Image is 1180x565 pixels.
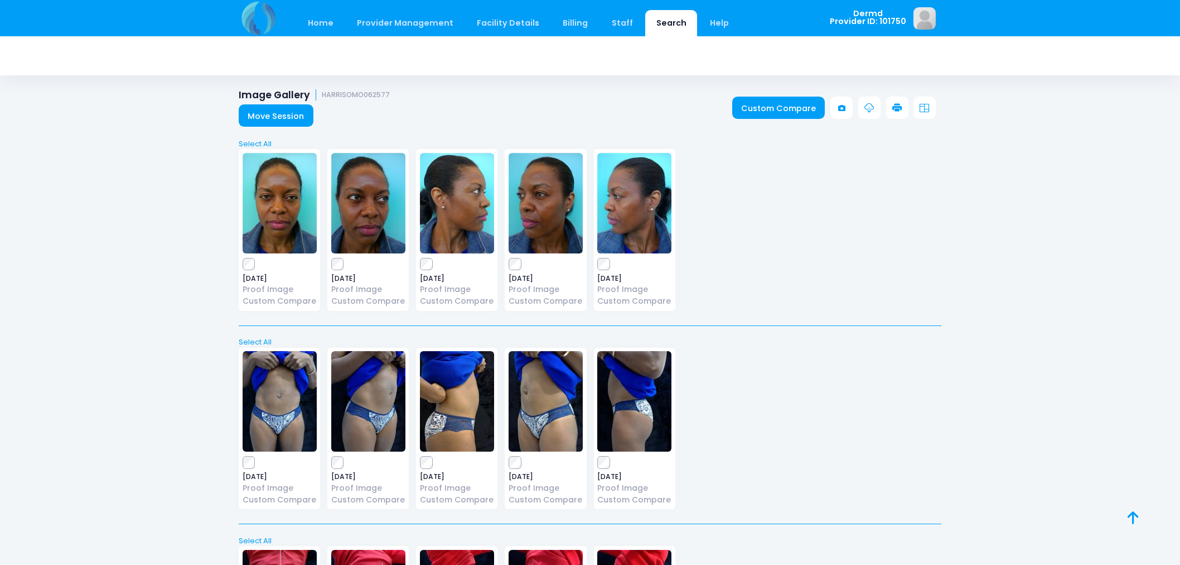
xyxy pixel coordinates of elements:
[466,10,550,36] a: Facility Details
[420,494,494,506] a: Custom Compare
[509,482,583,494] a: Proof Image
[331,275,405,282] span: [DATE]
[597,351,671,452] img: image
[243,275,317,282] span: [DATE]
[509,284,583,295] a: Proof Image
[597,473,671,480] span: [DATE]
[331,482,405,494] a: Proof Image
[243,284,317,295] a: Proof Image
[331,153,405,253] img: image
[601,10,644,36] a: Staff
[420,295,494,307] a: Custom Compare
[322,91,390,99] small: HARRISOMO062577
[243,473,317,480] span: [DATE]
[597,275,671,282] span: [DATE]
[331,284,405,295] a: Proof Image
[243,295,317,307] a: Custom Compare
[235,337,945,348] a: Select All
[552,10,599,36] a: Billing
[597,153,671,253] img: image
[830,9,906,26] span: Dermd Provider ID: 101750
[235,138,945,150] a: Select All
[331,295,405,307] a: Custom Compare
[420,275,494,282] span: [DATE]
[732,97,825,119] a: Custom Compare
[420,284,494,295] a: Proof Image
[699,10,740,36] a: Help
[509,153,583,253] img: image
[509,473,583,480] span: [DATE]
[420,482,494,494] a: Proof Image
[645,10,697,36] a: Search
[331,494,405,506] a: Custom Compare
[331,473,405,480] span: [DATE]
[239,104,313,127] a: Move Session
[509,295,583,307] a: Custom Compare
[597,482,671,494] a: Proof Image
[420,473,494,480] span: [DATE]
[297,10,344,36] a: Home
[420,351,494,452] img: image
[509,351,583,452] img: image
[243,482,317,494] a: Proof Image
[243,153,317,253] img: image
[331,351,405,452] img: image
[346,10,464,36] a: Provider Management
[597,494,671,506] a: Custom Compare
[597,284,671,295] a: Proof Image
[239,89,390,101] h1: Image Gallery
[597,295,671,307] a: Custom Compare
[243,494,317,506] a: Custom Compare
[509,275,583,282] span: [DATE]
[243,351,317,452] img: image
[509,494,583,506] a: Custom Compare
[235,535,945,547] a: Select All
[420,153,494,253] img: image
[913,7,936,30] img: image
